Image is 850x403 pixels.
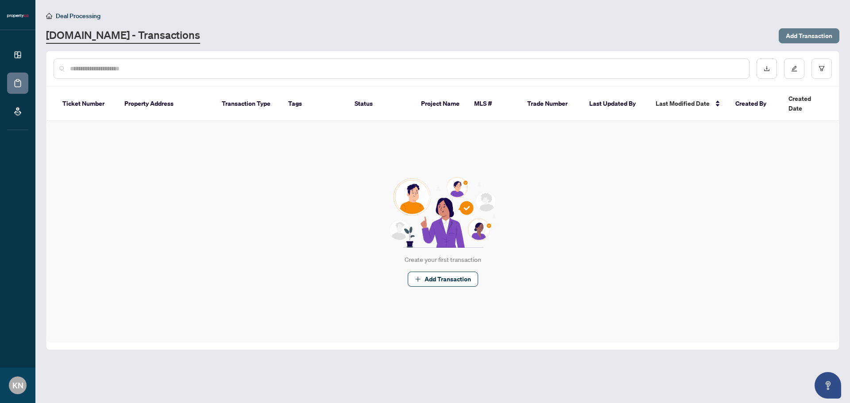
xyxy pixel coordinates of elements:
[819,65,825,72] span: filter
[786,29,832,43] span: Add Transaction
[405,255,481,265] div: Create your first transaction
[467,87,520,121] th: MLS #
[779,28,839,43] button: Add Transaction
[117,87,215,121] th: Property Address
[791,65,797,72] span: edit
[56,12,100,20] span: Deal Processing
[520,87,582,121] th: Trade Number
[656,99,710,108] span: Last Modified Date
[815,372,841,399] button: Open asap
[12,379,23,391] span: KN
[788,94,826,113] span: Created Date
[811,58,832,79] button: filter
[649,87,728,121] th: Last Modified Date
[408,272,478,287] button: Add Transaction
[784,58,804,79] button: edit
[7,13,28,19] img: logo
[728,87,781,121] th: Created By
[415,276,421,282] span: plus
[425,272,471,286] span: Add Transaction
[46,13,52,19] span: home
[281,87,348,121] th: Tags
[781,87,843,121] th: Created Date
[215,87,281,121] th: Transaction Type
[414,87,467,121] th: Project Name
[764,65,770,72] span: download
[582,87,649,121] th: Last Updated By
[757,58,777,79] button: download
[46,28,200,44] a: [DOMAIN_NAME] - Transactions
[55,87,117,121] th: Ticket Number
[386,177,500,248] img: Null State Icon
[348,87,414,121] th: Status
